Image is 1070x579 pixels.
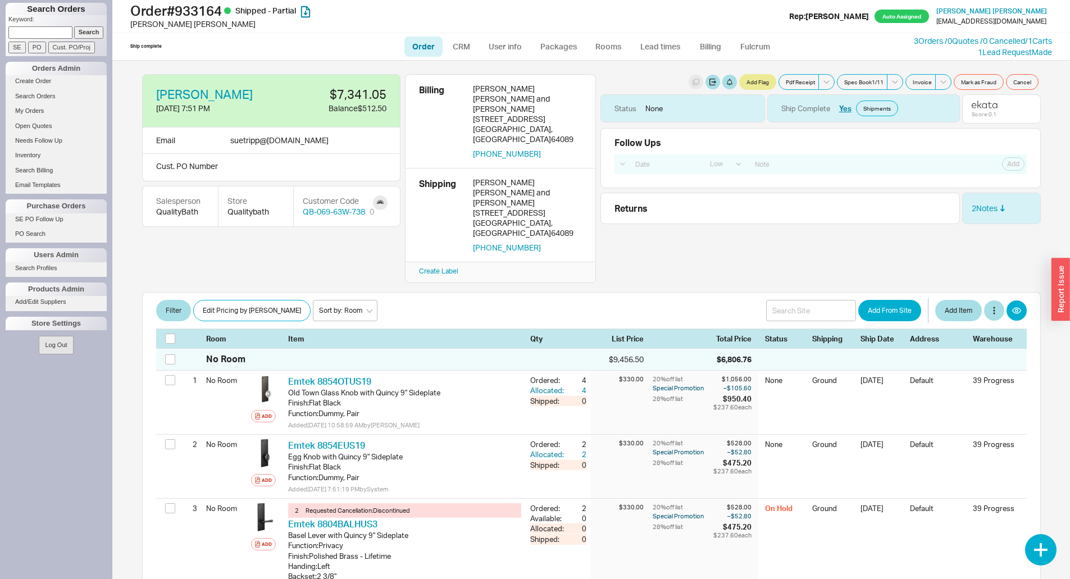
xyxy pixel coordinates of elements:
[6,213,107,225] a: SE PO Follow Up
[875,10,929,23] span: Auto Assigned
[837,74,887,90] button: Spec Book1/11
[566,439,586,449] div: 2
[206,499,247,518] div: No Room
[856,101,898,116] a: Shipments
[530,334,586,344] div: Qty
[653,375,711,384] div: 20 % off list
[961,77,996,86] span: Mark as Fraud
[6,179,107,191] a: Email Templates
[972,111,998,117] div: Score: 0.1
[530,439,566,449] div: Ordered:
[74,26,104,38] input: Search
[716,334,758,344] div: Total Price
[288,530,521,540] div: Basel Lever with Quincy 9" Sideplate
[203,304,301,317] span: Edit Pricing by [PERSON_NAME]
[530,534,566,544] div: Shipped:
[713,384,752,393] div: – $105.60
[206,435,247,454] div: No Room
[945,304,972,317] span: Add Item
[973,334,1018,344] div: Warehouse
[6,165,107,176] a: Search Billing
[653,522,711,532] div: 28 % off list
[786,77,815,86] span: Pdf Receipt
[591,439,644,448] div: $330.00
[6,105,107,117] a: My Orders
[156,206,204,217] div: QualityBath
[306,506,410,515] div: Requested Cancellation: Discontinued
[473,94,582,114] div: [PERSON_NAME] and [PERSON_NAME]
[591,375,644,384] div: $330.00
[279,88,386,101] div: $7,341.05
[156,134,175,147] div: Email
[566,375,586,385] div: 4
[142,154,400,181] div: Cust. PO Number
[288,421,521,430] div: Added [DATE] 10:58:59 AM by [PERSON_NAME]
[781,103,830,113] div: Ship Complete
[251,439,279,467] img: E_tuskjz
[1006,74,1039,90] button: Cancel
[288,440,365,451] a: Emtek 8854EUS19
[473,124,582,144] div: [GEOGRAPHIC_DATA] , [GEOGRAPHIC_DATA] 64089
[288,462,521,472] div: Finish : Flat Black
[1013,77,1031,86] span: Cancel
[973,439,1018,449] div: 39 Progress
[48,42,95,53] input: Cust. PO/Proj
[812,503,854,572] div: Ground
[6,135,107,147] a: Needs Follow Up
[746,77,769,86] span: Add Flag
[156,300,191,321] button: Filter
[473,149,541,159] button: [PHONE_NUMBER]
[566,523,586,534] div: 0
[566,385,586,395] div: 4
[39,336,73,354] button: Log Out
[473,218,582,238] div: [GEOGRAPHIC_DATA] , [GEOGRAPHIC_DATA] 64089
[419,267,458,275] a: Create Label
[614,138,661,148] div: Follow Ups
[653,384,711,393] div: Special Promotion
[28,42,46,53] input: PO
[473,243,541,253] button: [PHONE_NUMBER]
[295,506,299,515] div: 2
[288,561,521,571] div: Handing : Left
[473,177,582,188] div: [PERSON_NAME]
[251,538,276,550] button: Add
[765,439,805,464] div: None
[591,503,644,512] div: $330.00
[713,404,752,411] div: $237.60 each
[262,476,272,485] div: Add
[206,334,247,344] div: Room
[288,485,521,494] div: Added [DATE] 7:51:19 PM by System
[6,317,107,330] div: Store Settings
[936,7,1047,15] span: [PERSON_NAME] [PERSON_NAME]
[193,300,311,321] button: Edit Pricing by [PERSON_NAME]
[789,11,869,22] div: Rep: [PERSON_NAME]
[910,334,966,344] div: Address
[303,195,374,207] div: Customer Code
[765,334,805,344] div: Status
[262,412,272,421] div: Add
[230,134,329,147] div: suetripp @ [DOMAIN_NAME]
[713,512,752,521] div: – $52.80
[632,37,689,57] a: Lead times
[653,448,711,457] div: Special Promotion
[130,43,162,49] div: Ship complete
[288,387,521,398] div: Old Town Glass Knob with Quincy 9" Sideplate
[713,394,752,404] div: $950.40
[765,375,805,400] div: None
[713,458,752,468] div: $475.20
[6,75,107,87] a: Create Order
[6,282,107,296] div: Products Admin
[614,202,955,215] div: Returns
[973,503,1018,513] div: 39 Progress
[288,540,521,550] div: Function : Privacy
[910,439,966,464] div: Default
[566,449,586,459] div: 2
[978,47,1052,57] a: 1Lead RequestMade
[653,512,711,521] div: Special Promotion
[530,503,566,513] div: Ordered:
[935,300,982,321] button: Add Item
[288,334,526,344] div: Item
[473,84,582,94] div: [PERSON_NAME]
[905,74,936,90] button: Invoice
[15,137,62,144] span: Needs Follow Up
